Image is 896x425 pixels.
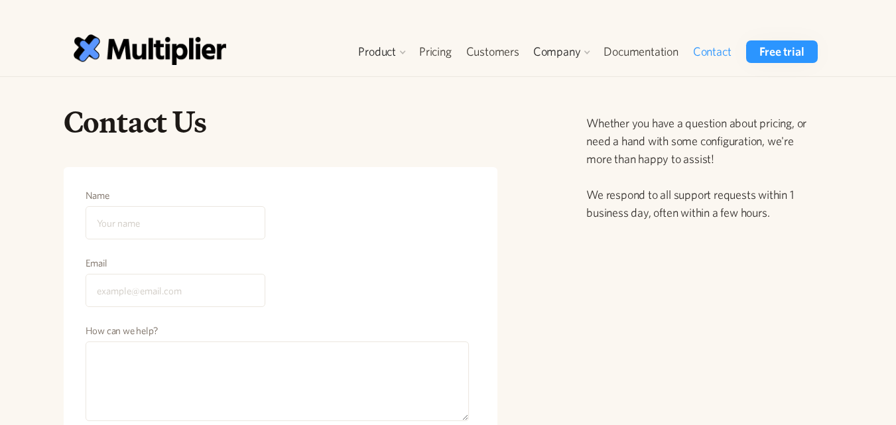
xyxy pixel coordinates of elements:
a: Documentation [596,40,685,63]
label: Email [86,257,265,270]
h1: Contact Us [64,103,498,141]
label: How can we help? [86,324,470,337]
div: Product [358,44,396,60]
label: Name [86,189,265,202]
a: Customers [459,40,527,63]
a: Free trial [746,40,817,63]
input: Your name [86,206,265,239]
input: example@email.com [86,274,265,307]
a: Contact [686,40,739,63]
a: Pricing [412,40,459,63]
p: Whether you have a question about pricing, or need a hand with some configuration, we're more tha... [586,114,820,221]
div: Company [533,44,581,60]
